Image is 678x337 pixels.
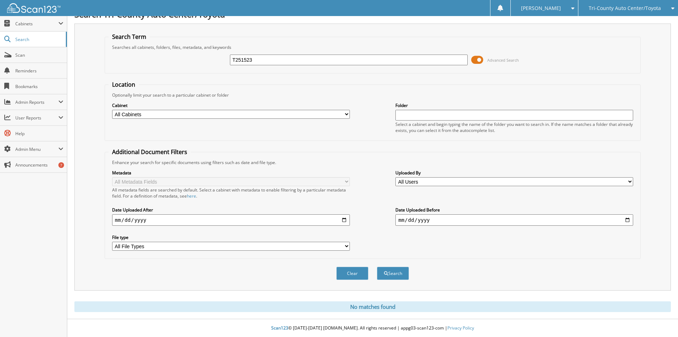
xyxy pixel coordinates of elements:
span: Tri-County Auto Center/Toyota [589,6,661,10]
span: Scan [15,52,63,58]
label: Uploaded By [395,170,633,176]
span: Search [15,36,62,42]
label: Date Uploaded Before [395,207,633,213]
img: scan123-logo-white.svg [7,3,61,13]
legend: Location [109,81,139,88]
legend: Search Term [109,33,150,41]
div: © [DATE]-[DATE] [DOMAIN_NAME]. All rights reserved | appg03-scan123-com | [67,320,678,337]
legend: Additional Document Filters [109,148,191,156]
div: Searches all cabinets, folders, files, metadata, and keywords [109,44,637,50]
div: 7 [58,162,64,168]
button: Search [377,267,409,280]
div: Select a cabinet and begin typing the name of the folder you want to search in. If the name match... [395,121,633,133]
span: Admin Reports [15,99,58,105]
a: here [187,193,196,199]
span: [PERSON_NAME] [521,6,561,10]
input: end [395,214,633,226]
div: No matches found [74,301,671,312]
span: Advanced Search [487,57,519,63]
a: Privacy Policy [447,325,474,331]
label: Cabinet [112,102,350,108]
label: Folder [395,102,633,108]
button: Clear [336,267,368,280]
span: Help [15,131,63,137]
label: File type [112,234,350,240]
span: Scan123 [271,325,288,331]
div: Optionally limit your search to a particular cabinet or folder [109,92,637,98]
span: Reminders [15,68,63,74]
label: Metadata [112,170,350,176]
input: start [112,214,350,226]
span: Cabinets [15,21,58,27]
div: All metadata fields are searched by default. Select a cabinet with metadata to enable filtering b... [112,187,350,199]
span: Bookmarks [15,83,63,90]
label: Date Uploaded After [112,207,350,213]
span: Announcements [15,162,63,168]
iframe: Chat Widget [642,303,678,337]
div: Enhance your search for specific documents using filters such as date and file type. [109,159,637,165]
span: User Reports [15,115,58,121]
span: Admin Menu [15,146,58,152]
